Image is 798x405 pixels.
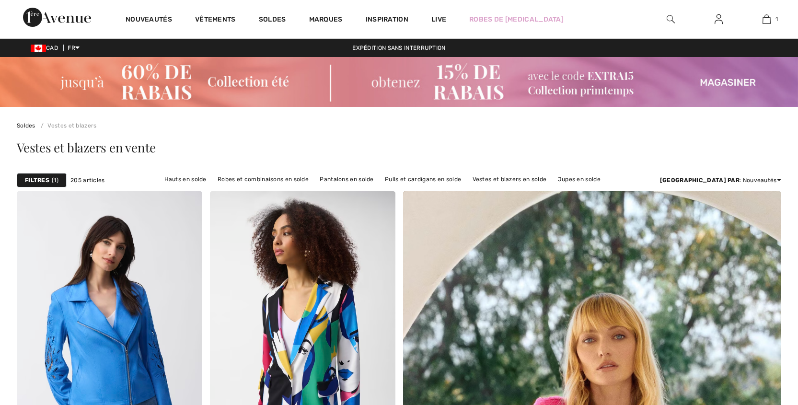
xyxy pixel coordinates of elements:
span: FR [68,45,80,51]
a: 1 [743,13,790,25]
span: 1 [52,176,58,185]
a: Soldes [259,15,286,25]
a: Hauts en solde [160,173,211,185]
a: Robes et combinaisons en solde [213,173,313,185]
a: Se connecter [707,13,730,25]
a: Vêtements d'extérieur en solde [333,185,432,198]
span: Inspiration [366,15,408,25]
span: CAD [31,45,62,51]
span: 205 articles [70,176,105,185]
a: Pantalons en solde [315,173,378,185]
span: Vestes et blazers en vente [17,139,155,156]
a: Nouveautés [126,15,172,25]
a: Vêtements [195,15,236,25]
span: 1 [775,15,778,23]
a: Jupes en solde [553,173,605,185]
img: Canadian Dollar [31,45,46,52]
a: Soldes [17,122,35,129]
a: Vestes et blazers en solde [468,173,552,185]
a: Robes de [MEDICAL_DATA] [469,14,564,24]
strong: [GEOGRAPHIC_DATA] par [660,177,740,184]
a: Marques [309,15,343,25]
img: 1ère Avenue [23,8,91,27]
a: Vestes et blazers [37,122,96,129]
img: Mon panier [763,13,771,25]
a: Live [431,14,446,24]
img: recherche [667,13,675,25]
a: Pulls et cardigans en solde [380,173,466,185]
img: Mes infos [715,13,723,25]
strong: Filtres [25,176,49,185]
div: : Nouveautés [660,176,781,185]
